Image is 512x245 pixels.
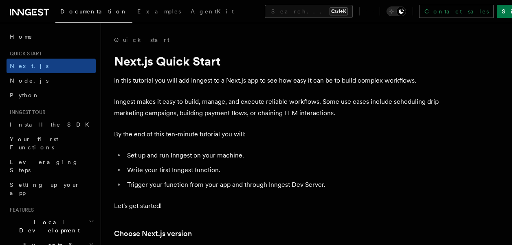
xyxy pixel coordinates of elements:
span: Documentation [60,8,127,15]
a: Python [7,88,96,103]
a: Your first Functions [7,132,96,155]
span: Node.js [10,77,48,84]
span: AgentKit [191,8,234,15]
a: Leveraging Steps [7,155,96,177]
p: By the end of this ten-minute tutorial you will: [114,129,440,140]
li: Trigger your function from your app and through Inngest Dev Server. [125,179,440,190]
p: Inngest makes it easy to build, manage, and execute reliable workflows. Some use cases include sc... [114,96,440,119]
a: Next.js [7,59,96,73]
a: Choose Next.js version [114,228,192,239]
span: Install the SDK [10,121,94,128]
a: Install the SDK [7,117,96,132]
kbd: Ctrl+K [330,7,348,15]
a: AgentKit [186,2,239,22]
li: Write your first Inngest function. [125,164,440,176]
span: Examples [137,8,181,15]
a: Setting up your app [7,177,96,200]
span: Features [7,207,34,213]
a: Home [7,29,96,44]
a: Quick start [114,36,169,44]
li: Set up and run Inngest on your machine. [125,150,440,161]
button: Search...Ctrl+K [265,5,353,18]
span: Home [10,33,33,41]
span: Leveraging Steps [10,159,79,173]
button: Toggle dark mode [387,7,406,16]
a: Node.js [7,73,96,88]
h1: Next.js Quick Start [114,54,440,68]
p: In this tutorial you will add Inngest to a Next.js app to see how easy it can be to build complex... [114,75,440,86]
button: Local Development [7,215,96,238]
span: Your first Functions [10,136,58,151]
span: Quick start [7,50,42,57]
span: Setting up your app [10,182,80,196]
a: Documentation [55,2,132,23]
a: Examples [132,2,186,22]
span: Local Development [7,218,89,234]
span: Next.js [10,63,48,69]
span: Python [10,92,40,98]
p: Let's get started! [114,200,440,212]
span: Inngest tour [7,109,46,116]
a: Contact sales [419,5,494,18]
